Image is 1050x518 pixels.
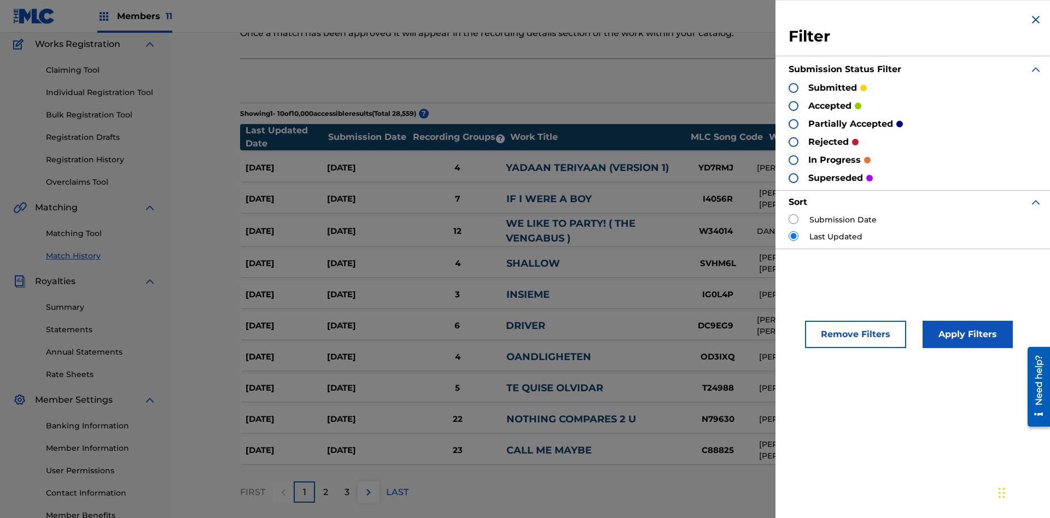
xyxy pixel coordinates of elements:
[757,314,925,337] div: [PERSON_NAME], [PERSON_NAME] III [PERSON_NAME] [PERSON_NAME], [PERSON_NAME]
[46,369,156,380] a: Rate Sheets
[246,444,327,457] div: [DATE]
[327,444,409,457] div: [DATE]
[759,252,929,275] div: [PERSON_NAME], [PERSON_NAME], [PERSON_NAME], [PERSON_NAME]
[789,197,807,207] strong: Sort
[506,289,550,301] a: INSIEME
[386,486,409,499] p: LAST
[13,201,27,214] img: Matching
[808,154,861,167] p: in progress
[506,257,560,269] a: SHALLOW
[757,226,925,237] div: DANSKI, [PERSON_NAME]
[46,324,156,335] a: Statements
[759,382,929,394] div: [PERSON_NAME], [PERSON_NAME]
[769,131,944,144] div: Writers
[409,193,506,205] div: 7
[46,132,156,143] a: Registration Drafts
[327,257,409,270] div: [DATE]
[759,414,929,425] div: [PERSON_NAME]
[327,413,409,426] div: [DATE]
[506,382,603,394] a: TE QUISE OLVIDAR
[246,289,327,301] div: [DATE]
[759,351,929,363] div: [PERSON_NAME], S BREEZY
[46,420,156,432] a: Banking Information
[46,443,156,454] a: Member Information
[327,193,409,205] div: [DATE]
[805,321,906,348] button: Remove Filters
[409,225,506,238] div: 12
[46,64,156,76] a: Claiming Tool
[808,117,893,131] p: partially accepted
[809,214,877,226] label: Submission Date
[677,257,759,270] div: SVHM6L
[35,201,78,214] span: Matching
[46,176,156,188] a: Overclaims Tool
[759,439,929,462] div: [PERSON_NAME] [PERSON_NAME], [PERSON_NAME], [PERSON_NAME] [PERSON_NAME]
[677,289,759,301] div: IG0L4P
[240,109,416,119] p: Showing 1 - 10 of 10,000 accessible results (Total 28,559 )
[46,346,156,358] a: Annual Statements
[677,382,759,395] div: T24988
[506,320,545,332] a: DRIVER
[246,382,327,395] div: [DATE]
[327,225,409,238] div: [DATE]
[46,302,156,313] a: Summary
[1029,63,1042,76] img: expand
[46,487,156,499] a: Contact Information
[46,250,156,262] a: Match History
[1029,196,1042,209] img: expand
[677,193,759,205] div: I4056R
[419,109,429,119] span: ?
[117,10,172,22] span: Members
[35,275,75,288] span: Royalties
[686,131,768,144] div: MLC Song Code
[409,351,506,363] div: 4
[246,162,327,174] div: [DATE]
[506,444,592,456] a: CALL ME MAYBE
[808,172,863,185] p: superseded
[409,257,506,270] div: 4
[409,162,506,174] div: 4
[677,351,759,363] div: OD3IXQ
[808,81,857,95] p: submitted
[409,444,506,457] div: 23
[409,289,506,301] div: 3
[327,382,409,395] div: [DATE]
[1029,13,1042,26] img: close
[411,131,510,144] div: Recording Groups
[677,413,759,426] div: N79630
[345,486,349,499] p: 3
[995,466,1050,518] iframe: Chat Widget
[409,382,506,395] div: 5
[13,8,55,24] img: MLC Logo
[143,275,156,288] img: expand
[362,486,375,499] img: right
[35,393,113,407] span: Member Settings
[46,465,156,476] a: User Permissions
[327,351,409,363] div: [DATE]
[13,393,26,407] img: Member Settings
[506,413,636,425] a: NOTHING COMPARES 2 U
[789,64,901,74] strong: Submission Status Filter
[46,154,156,166] a: Registration History
[809,231,862,243] label: Last Updated
[46,87,156,98] a: Individual Registration Tool
[35,38,120,51] span: Works Registration
[675,162,757,174] div: YD7RMJ
[246,413,327,426] div: [DATE]
[143,393,156,407] img: expand
[246,124,328,150] div: Last Updated Date
[240,486,265,499] p: FIRST
[303,486,306,499] p: 1
[759,187,929,210] div: [PERSON_NAME] [PERSON_NAME], [PERSON_NAME]
[166,11,172,21] span: 11
[323,486,328,499] p: 2
[510,131,685,144] div: Work Title
[13,275,26,288] img: Royalties
[496,134,505,143] span: ?
[143,38,156,51] img: expand
[97,10,110,23] img: Top Rightsholders
[675,225,757,238] div: W34014
[506,217,635,244] a: WE LIKE TO PARTY! ( THE VENGABUS )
